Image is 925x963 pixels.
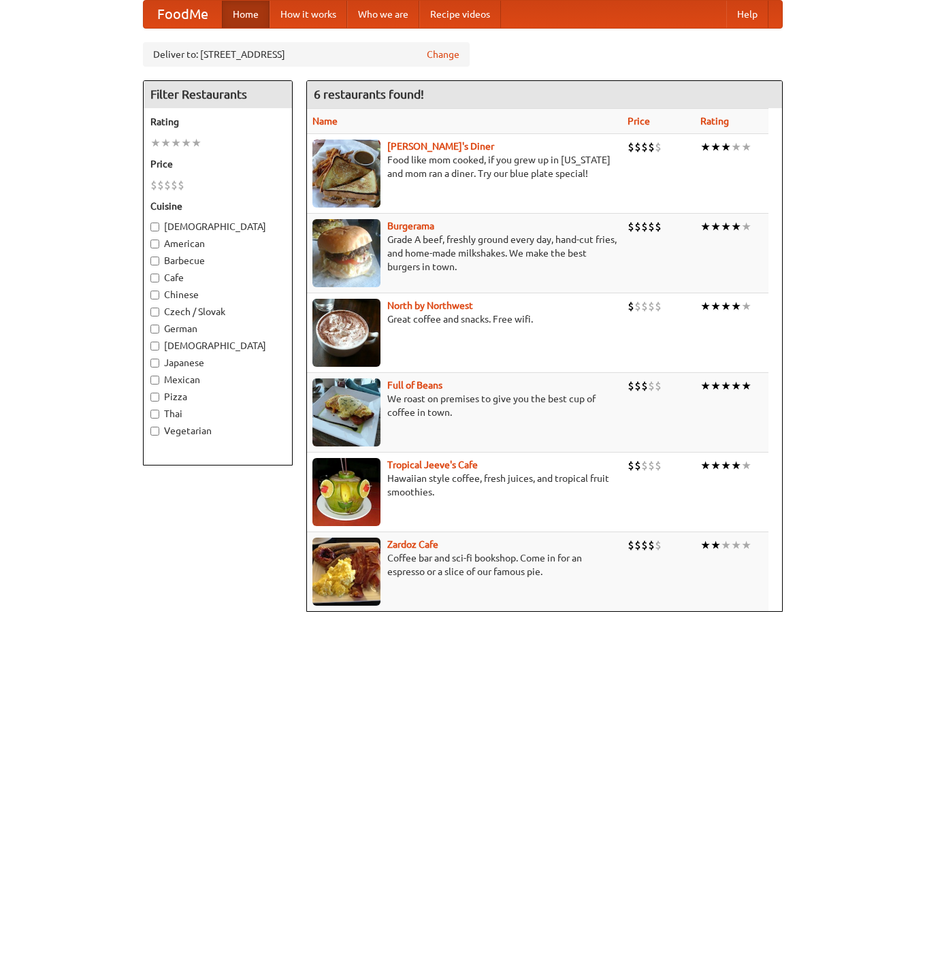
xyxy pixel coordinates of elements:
[634,378,641,393] li: $
[150,135,161,150] li: ★
[634,219,641,234] li: $
[387,539,438,550] a: Zardoz Cafe
[312,233,617,274] p: Grade A beef, freshly ground every day, hand-cut fries, and home-made milkshakes. We make the bes...
[741,538,751,553] li: ★
[150,271,285,284] label: Cafe
[700,299,711,314] li: ★
[222,1,270,28] a: Home
[731,458,741,473] li: ★
[312,551,617,578] p: Coffee bar and sci-fi bookshop. Come in for an espresso or a slice of our famous pie.
[150,322,285,336] label: German
[655,458,662,473] li: $
[700,378,711,393] li: ★
[150,393,159,402] input: Pizza
[655,378,662,393] li: $
[347,1,419,28] a: Who we are
[641,140,648,154] li: $
[144,81,292,108] h4: Filter Restaurants
[150,390,285,404] label: Pizza
[731,378,741,393] li: ★
[731,219,741,234] li: ★
[641,219,648,234] li: $
[312,392,617,419] p: We roast on premises to give you the best cup of coffee in town.
[312,472,617,499] p: Hawaiian style coffee, fresh juices, and tropical fruit smoothies.
[634,458,641,473] li: $
[634,538,641,553] li: $
[726,1,768,28] a: Help
[150,407,285,421] label: Thai
[150,291,159,299] input: Chinese
[150,359,159,368] input: Japanese
[741,458,751,473] li: ★
[387,141,494,152] a: [PERSON_NAME]'s Diner
[628,458,634,473] li: $
[150,427,159,436] input: Vegetarian
[387,300,473,311] a: North by Northwest
[648,140,655,154] li: $
[150,178,157,193] li: $
[648,378,655,393] li: $
[721,538,731,553] li: ★
[312,378,380,446] img: beans.jpg
[171,178,178,193] li: $
[150,223,159,231] input: [DEMOGRAPHIC_DATA]
[731,299,741,314] li: ★
[741,140,751,154] li: ★
[150,424,285,438] label: Vegetarian
[312,219,380,287] img: burgerama.jpg
[150,199,285,213] h5: Cuisine
[628,299,634,314] li: $
[711,140,721,154] li: ★
[731,140,741,154] li: ★
[628,140,634,154] li: $
[427,48,459,61] a: Change
[628,116,650,127] a: Price
[150,220,285,233] label: [DEMOGRAPHIC_DATA]
[711,219,721,234] li: ★
[312,299,380,367] img: north.jpg
[387,459,478,470] a: Tropical Jeeve's Cafe
[419,1,501,28] a: Recipe videos
[150,342,159,350] input: [DEMOGRAPHIC_DATA]
[741,378,751,393] li: ★
[150,237,285,250] label: American
[181,135,191,150] li: ★
[191,135,201,150] li: ★
[628,378,634,393] li: $
[741,219,751,234] li: ★
[312,153,617,180] p: Food like mom cooked, if you grew up in [US_STATE] and mom ran a diner. Try our blue plate special!
[700,116,729,127] a: Rating
[700,219,711,234] li: ★
[314,88,424,101] ng-pluralize: 6 restaurants found!
[150,305,285,319] label: Czech / Slovak
[641,378,648,393] li: $
[150,288,285,301] label: Chinese
[150,325,159,333] input: German
[312,538,380,606] img: zardoz.jpg
[648,458,655,473] li: $
[711,299,721,314] li: ★
[164,178,171,193] li: $
[387,380,442,391] a: Full of Beans
[721,140,731,154] li: ★
[700,538,711,553] li: ★
[634,140,641,154] li: $
[144,1,222,28] a: FoodMe
[721,299,731,314] li: ★
[628,219,634,234] li: $
[171,135,181,150] li: ★
[641,458,648,473] li: $
[150,339,285,353] label: [DEMOGRAPHIC_DATA]
[150,240,159,248] input: American
[143,42,470,67] div: Deliver to: [STREET_ADDRESS]
[150,257,159,265] input: Barbecue
[721,458,731,473] li: ★
[387,221,434,231] b: Burgerama
[655,299,662,314] li: $
[721,219,731,234] li: ★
